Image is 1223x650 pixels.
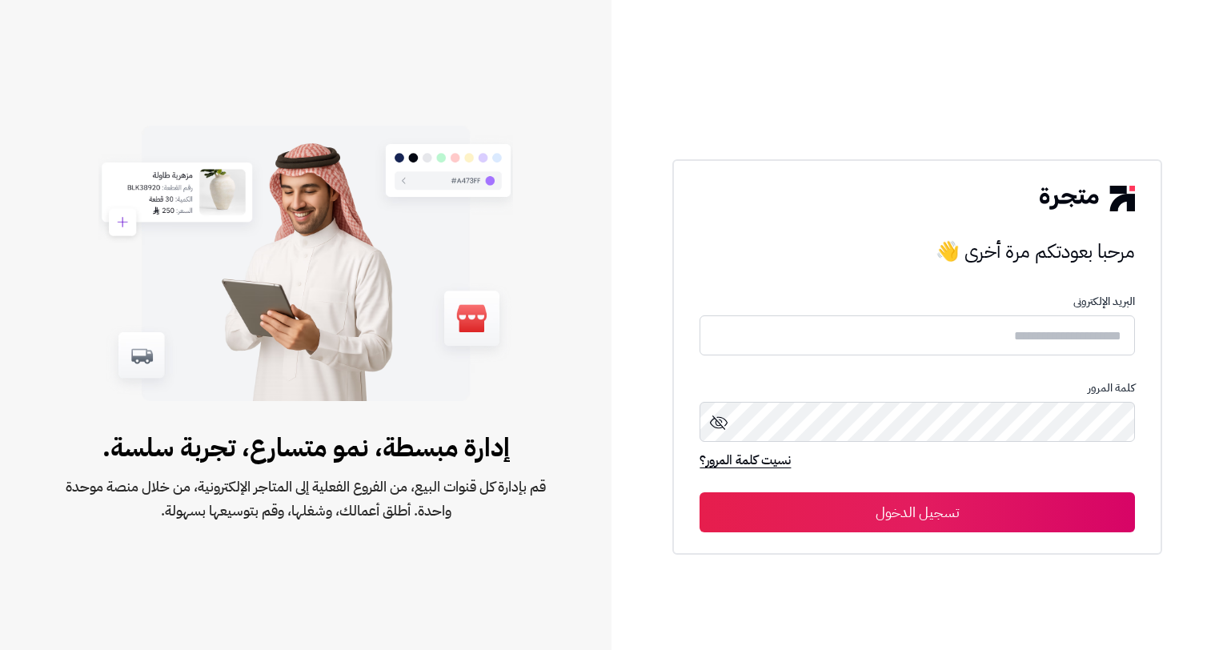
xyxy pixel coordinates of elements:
p: كلمة المرور [700,382,1134,395]
button: تسجيل الدخول [700,492,1134,532]
a: نسيت كلمة المرور؟ [700,451,791,473]
span: إدارة مبسطة، نمو متسارع، تجربة سلسة. [51,428,560,467]
p: البريد الإلكترونى [700,295,1134,308]
span: قم بإدارة كل قنوات البيع، من الفروع الفعلية إلى المتاجر الإلكترونية، من خلال منصة موحدة واحدة. أط... [51,475,560,523]
img: logo-2.png [1040,186,1134,211]
h3: مرحبا بعودتكم مرة أخرى 👋 [700,235,1134,267]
